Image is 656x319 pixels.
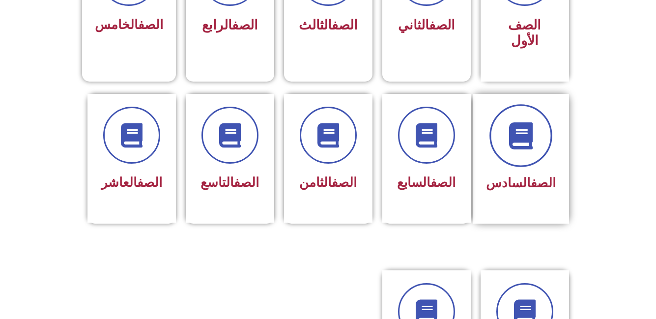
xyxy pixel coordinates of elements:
[200,175,259,190] span: التاسع
[138,17,163,32] a: الصف
[429,17,455,33] a: الصف
[95,17,163,32] span: الخامس
[397,175,456,190] span: السابع
[137,175,162,190] a: الصف
[299,175,357,190] span: الثامن
[299,17,358,33] span: الثالث
[531,175,556,190] a: الصف
[398,17,455,33] span: الثاني
[234,175,259,190] a: الصف
[332,175,357,190] a: الصف
[508,17,541,49] span: الصف الأول
[202,17,258,33] span: الرابع
[232,17,258,33] a: الصف
[486,175,556,190] span: السادس
[101,175,162,190] span: العاشر
[332,17,358,33] a: الصف
[430,175,456,190] a: الصف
